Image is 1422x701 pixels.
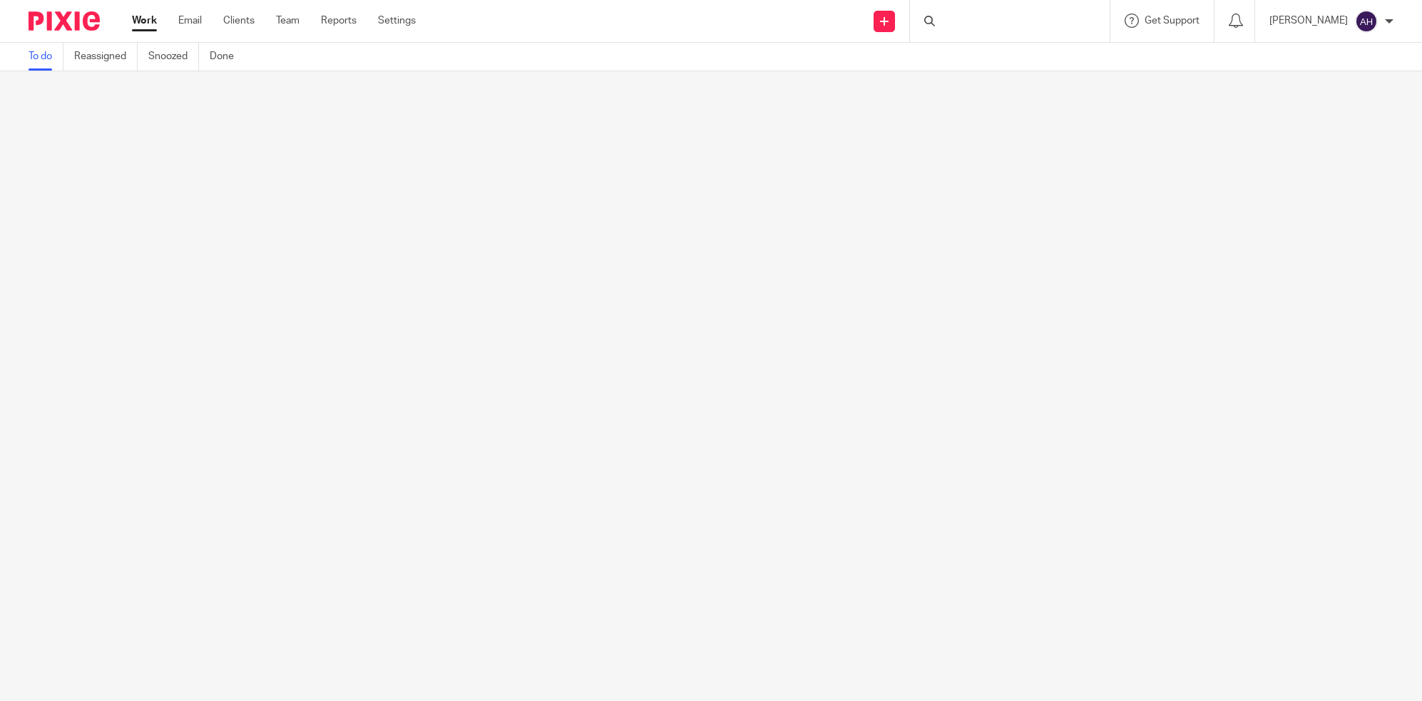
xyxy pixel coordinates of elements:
img: svg%3E [1355,10,1378,33]
a: Settings [378,14,416,28]
a: Reports [321,14,357,28]
img: Pixie [29,11,100,31]
a: To do [29,43,63,71]
a: Work [132,14,157,28]
a: Clients [223,14,255,28]
span: Get Support [1145,16,1200,26]
a: Team [276,14,300,28]
a: Email [178,14,202,28]
a: Done [210,43,245,71]
p: [PERSON_NAME] [1269,14,1348,28]
a: Reassigned [74,43,138,71]
a: Snoozed [148,43,199,71]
